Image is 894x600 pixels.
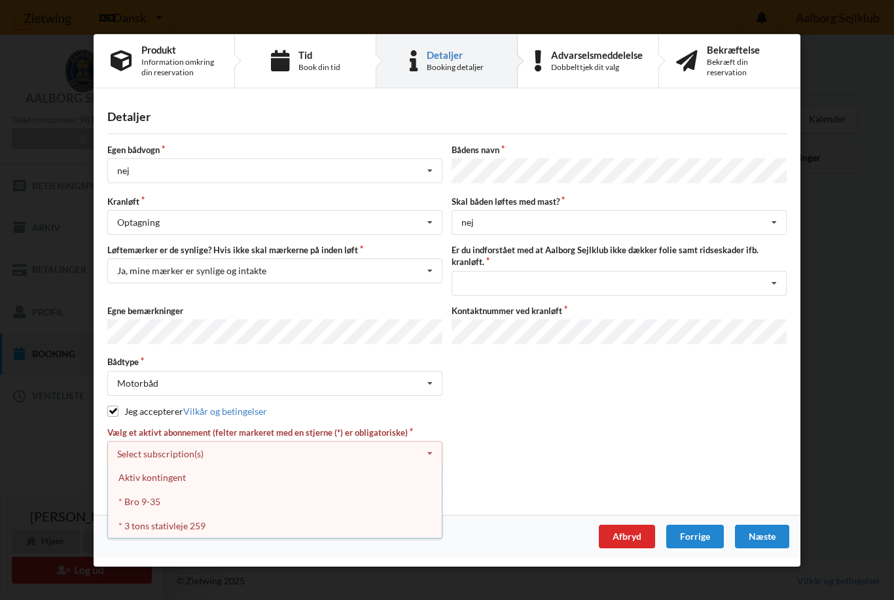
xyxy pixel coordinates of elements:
[107,109,787,124] div: Detaljer
[427,50,484,60] div: Detaljer
[108,514,442,538] div: * 3 tons stativleje 259
[107,304,442,316] label: Egne bemærkninger
[551,50,643,60] div: Advarselsmeddelelse
[117,266,266,275] div: Ja, mine mærker er synlige og intakte
[117,378,158,387] div: Motorbåd
[108,465,442,489] div: Aktiv kontingent
[107,356,442,368] label: Bådtype
[452,144,787,156] label: Bådens navn
[427,62,484,73] div: Booking detaljer
[452,304,787,316] label: Kontaktnummer ved kranløft
[108,489,442,514] div: * Bro 9-35
[551,62,643,73] div: Dobbelttjek dit valg
[107,405,267,416] label: Jeg accepterer
[461,218,474,227] div: nej
[666,524,724,548] div: Forrige
[298,62,340,73] div: Book din tid
[707,44,783,55] div: Bekræftelse
[141,44,217,55] div: Produkt
[107,244,442,256] label: Løftemærker er de synlige? Hvis ikke skal mærkerne på inden løft
[599,524,655,548] div: Afbryd
[707,57,783,78] div: Bekræft din reservation
[452,244,787,268] label: Er du indforstået med at Aalborg Sejlklub ikke dækker folie samt ridseskader ifb. kranløft.
[107,144,442,156] label: Egen bådvogn
[452,196,787,207] label: Skal båden løftes med mast?
[117,218,160,227] div: Optagning
[117,166,130,175] div: nej
[735,524,789,548] div: Næste
[107,427,442,438] label: Vælg et aktivt abonnement (felter markeret med en stjerne (*) er obligatoriske)
[141,57,217,78] div: Information omkring din reservation
[183,405,267,416] a: Vilkår og betingelser
[107,196,442,207] label: Kranløft
[117,448,204,459] div: Select subscription(s)
[298,50,340,60] div: Tid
